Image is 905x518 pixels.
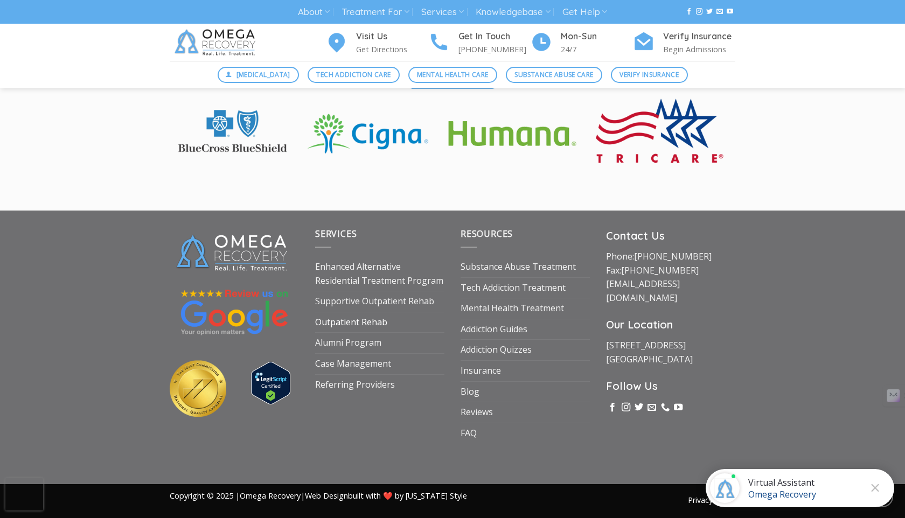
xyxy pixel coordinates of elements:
a: Treatment For [342,2,409,22]
p: Begin Admissions [663,43,735,55]
a: Get Help [562,2,607,22]
a: Services [421,2,464,22]
a: [PHONE_NUMBER] [634,250,712,262]
a: Verify Insurance [611,67,688,83]
a: Tech Addiction Treatment [461,278,566,298]
a: Follow on Twitter [706,8,713,16]
a: Case Management [315,354,391,374]
a: Insurance [461,361,501,381]
h3: Our Location [606,316,735,333]
a: Substance Abuse Treatment [461,257,576,277]
iframe: reCAPTCHA [5,478,43,510]
a: Verify LegitScript Approval for www.omegarecovery.org [251,376,290,388]
a: Mental Health Treatment [461,298,564,319]
a: Follow on Instagram [696,8,702,16]
p: 24/7 [561,43,633,55]
h4: Visit Us [356,30,428,44]
a: Web Design [305,491,348,501]
a: Omega Recovery [240,491,301,501]
a: Blog [461,382,479,402]
span: Verify Insurance [619,69,679,80]
img: Verify Approval for www.omegarecovery.org [251,362,290,404]
span: [MEDICAL_DATA] [236,69,290,80]
a: Send us an email [716,8,723,16]
a: [EMAIL_ADDRESS][DOMAIN_NAME] [606,278,680,304]
a: Follow on YouTube [727,8,733,16]
a: Enhanced Alternative Residential Treatment Program [315,257,444,291]
span: Resources [461,228,513,240]
p: [PHONE_NUMBER] [458,43,531,55]
a: [MEDICAL_DATA] [218,67,300,83]
a: Follow on Instagram [622,403,630,412]
span: Tech Addiction Care [316,69,391,80]
a: Visit Us Get Directions [326,30,428,56]
p: Get Directions [356,43,428,55]
a: Follow on Twitter [635,403,643,412]
a: Get In Touch [PHONE_NUMBER] [428,30,531,56]
img: Omega Recovery [170,24,264,61]
span: Services [315,228,357,240]
a: Addiction Quizzes [461,340,532,360]
h4: Mon-Sun [561,30,633,44]
a: Follow on Facebook [608,403,617,412]
span: Mental Health Care [417,69,488,80]
a: Privacy Policy [688,495,735,505]
a: Reviews [461,402,493,423]
a: Follow on YouTube [674,403,683,412]
a: Referring Providers [315,375,395,395]
a: Tech Addiction Care [308,67,400,83]
a: Call us [661,403,670,412]
h3: Follow Us [606,377,735,395]
span: Copyright © 2025 | | built with ❤️ by [US_STATE] Style [170,491,467,501]
a: Verify Insurance Begin Admissions [633,30,735,56]
span: Substance Abuse Care [514,69,593,80]
h4: Get In Touch [458,30,531,44]
a: Mental Health Care [408,67,497,83]
a: Follow on Facebook [686,8,692,16]
a: Alumni Program [315,333,381,353]
a: FAQ [461,423,477,444]
a: Substance Abuse Care [506,67,602,83]
p: Phone: Fax: [606,250,735,305]
strong: Contact Us [606,229,665,242]
a: About [298,2,330,22]
a: [PHONE_NUMBER] [621,264,699,276]
a: Outpatient Rehab [315,312,387,333]
a: Knowledgebase [476,2,550,22]
h4: Verify Insurance [663,30,735,44]
a: [STREET_ADDRESS][GEOGRAPHIC_DATA] [606,339,693,365]
a: Send us an email [648,403,656,412]
a: Supportive Outpatient Rehab [315,291,434,312]
a: Addiction Guides [461,319,527,340]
